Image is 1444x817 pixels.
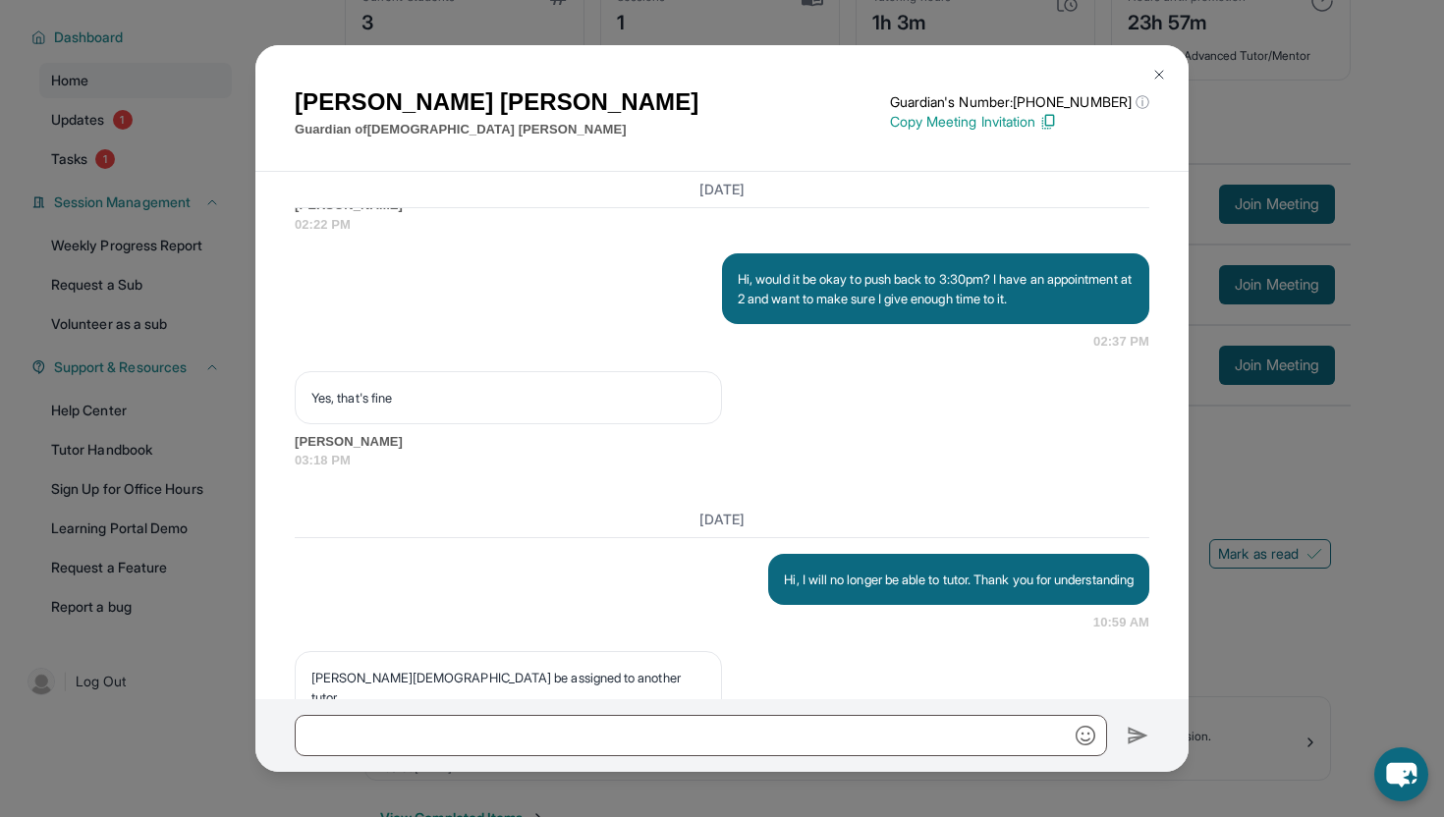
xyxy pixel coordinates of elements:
img: Send icon [1127,724,1149,747]
span: 03:18 PM [295,451,1149,470]
h3: [DATE] [295,510,1149,529]
span: 02:22 PM [295,215,1149,235]
span: 10:59 AM [1093,613,1149,632]
p: Hi, I will no longer be able to tutor. Thank you for understanding [784,570,1134,589]
p: Copy Meeting Invitation [890,112,1149,132]
h3: [DATE] [295,180,1149,199]
h1: [PERSON_NAME] [PERSON_NAME] [295,84,698,120]
span: ⓘ [1136,92,1149,112]
img: Close Icon [1151,67,1167,82]
img: Emoji [1076,726,1095,745]
p: Yes, that's fine [311,388,705,408]
p: Hi, would it be okay to push back to 3:30pm? I have an appointment at 2 and want to make sure I g... [738,269,1134,308]
p: [PERSON_NAME][DEMOGRAPHIC_DATA] be assigned to another tutor [311,668,705,707]
img: Copy Icon [1039,113,1057,131]
p: Guardian's Number: [PHONE_NUMBER] [890,92,1149,112]
button: chat-button [1374,747,1428,801]
span: [PERSON_NAME] [295,432,1149,452]
p: Guardian of [DEMOGRAPHIC_DATA] [PERSON_NAME] [295,120,698,139]
span: 02:37 PM [1093,332,1149,352]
